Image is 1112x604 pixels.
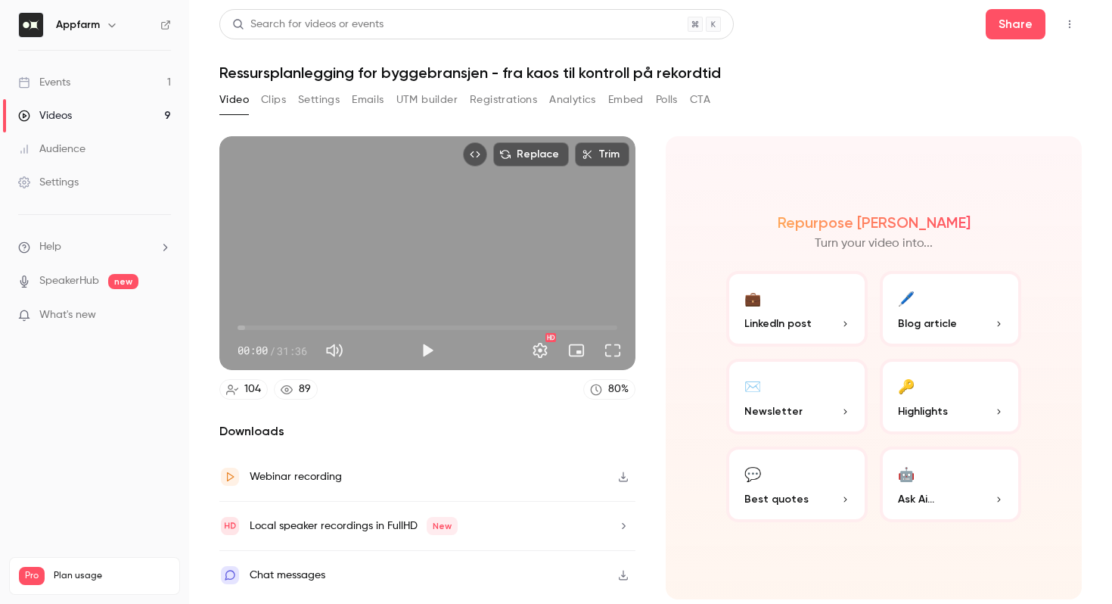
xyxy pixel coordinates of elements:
button: 💼LinkedIn post [726,271,868,347]
span: new [108,274,138,289]
a: 80% [583,379,635,400]
h6: Appfarm [56,17,100,33]
div: Search for videos or events [232,17,384,33]
span: Ask Ai... [898,491,934,507]
button: Play [412,335,443,366]
div: 💼 [744,286,761,310]
span: Blog article [898,316,957,332]
div: Events [18,75,70,90]
button: Top Bar Actions [1058,12,1082,36]
a: SpeakerHub [39,273,99,289]
div: 89 [299,381,311,397]
button: Settings [298,88,340,112]
div: Settings [18,175,79,190]
div: 104 [244,381,261,397]
span: New [427,517,458,535]
div: 🖊️ [898,286,915,310]
button: Replace [493,142,569,167]
div: 🤖 [898,462,915,485]
div: Chat messages [250,566,325,584]
button: Clips [261,88,286,112]
button: CTA [690,88,710,112]
div: HD [545,333,556,342]
button: Emails [352,88,384,112]
span: Help [39,239,61,255]
span: Highlights [898,403,948,419]
a: 89 [274,379,318,400]
button: Turn on miniplayer [561,335,592,366]
button: Video [219,88,249,112]
button: Embed video [463,142,487,167]
div: ✉️ [744,374,761,397]
button: Embed [608,88,644,112]
div: Local speaker recordings in FullHD [250,517,458,535]
h1: Ressursplanlegging for byggebransjen - fra kaos til kontroll på rekordtid [219,64,1082,82]
img: Appfarm [19,13,43,37]
iframe: Noticeable Trigger [153,309,171,322]
span: What's new [39,307,96,323]
span: / [269,343,275,359]
span: Pro [19,567,45,585]
button: Full screen [598,335,628,366]
button: 💬Best quotes [726,447,868,522]
button: 🤖Ask Ai... [880,447,1021,522]
a: 104 [219,379,268,400]
h2: Downloads [219,422,635,441]
div: Audience [18,142,85,157]
span: Best quotes [744,491,809,507]
span: Newsletter [744,403,803,419]
button: Share [986,9,1045,39]
h2: Repurpose [PERSON_NAME] [778,213,971,232]
button: 🔑Highlights [880,359,1021,434]
div: 00:00 [238,343,307,359]
button: 🖊️Blog article [880,271,1021,347]
button: ✉️Newsletter [726,359,868,434]
span: Plan usage [54,570,170,582]
span: 00:00 [238,343,268,359]
button: Registrations [470,88,537,112]
p: Turn your video into... [815,235,933,253]
div: 🔑 [898,374,915,397]
button: Polls [656,88,678,112]
div: Webinar recording [250,468,342,486]
button: Analytics [549,88,596,112]
li: help-dropdown-opener [18,239,171,255]
button: UTM builder [396,88,458,112]
span: LinkedIn post [744,316,812,332]
span: 31:36 [277,343,307,359]
div: 80 % [608,381,629,397]
div: Videos [18,108,72,123]
button: Settings [525,335,555,366]
button: Trim [575,142,629,167]
button: Mute [319,335,349,366]
div: 💬 [744,462,761,485]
